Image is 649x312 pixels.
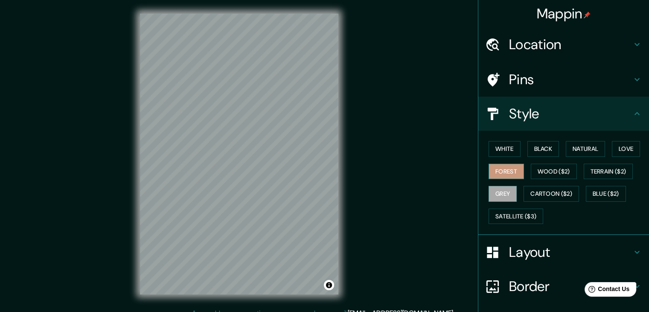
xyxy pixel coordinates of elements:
h4: Border [509,278,632,295]
div: Style [478,97,649,131]
button: Black [527,141,559,157]
h4: Pins [509,71,632,88]
div: Pins [478,62,649,97]
div: Border [478,269,649,303]
button: Toggle attribution [324,280,334,290]
div: Layout [478,235,649,269]
button: Grey [489,186,517,202]
iframe: Help widget launcher [573,279,640,303]
button: Wood ($2) [531,164,577,180]
h4: Layout [509,244,632,261]
button: Blue ($2) [586,186,626,202]
button: Forest [489,164,524,180]
div: Location [478,27,649,62]
button: Terrain ($2) [584,164,633,180]
button: Cartoon ($2) [524,186,579,202]
button: White [489,141,521,157]
h4: Location [509,36,632,53]
h4: Style [509,105,632,122]
button: Natural [566,141,605,157]
button: Love [612,141,640,157]
img: pin-icon.png [584,12,591,18]
h4: Mappin [537,5,591,22]
canvas: Map [140,14,338,294]
button: Satellite ($3) [489,209,543,224]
